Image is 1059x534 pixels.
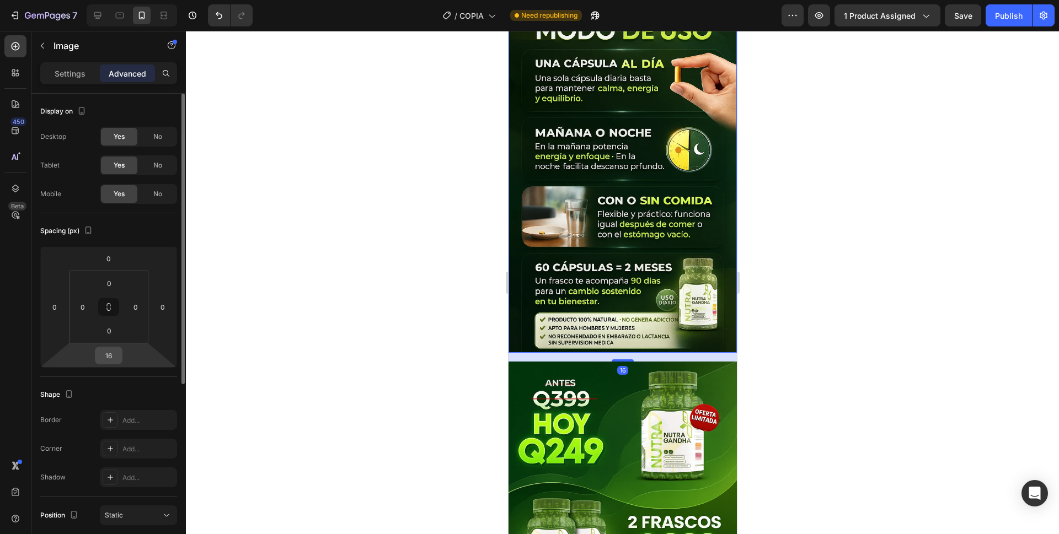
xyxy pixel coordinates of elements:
[945,4,981,26] button: Save
[105,511,123,519] span: Static
[40,444,62,454] div: Corner
[98,250,120,267] input: 0
[40,189,61,199] div: Mobile
[54,39,147,52] p: Image
[114,160,125,170] span: Yes
[844,10,916,21] span: 1 product assigned
[40,508,81,523] div: Position
[459,10,484,21] span: COPIA
[46,299,63,315] input: 0
[40,104,88,119] div: Display on
[1021,480,1048,506] div: Open Intercom Messenger
[98,322,120,339] input: 0px
[114,189,125,199] span: Yes
[154,299,171,315] input: 0
[100,505,177,525] button: Static
[122,416,174,425] div: Add...
[109,68,146,79] p: Advanced
[40,160,60,170] div: Tablet
[8,202,26,211] div: Beta
[40,415,62,425] div: Border
[122,473,174,483] div: Add...
[835,4,940,26] button: 1 product assigned
[153,132,162,142] span: No
[40,472,66,482] div: Shadow
[114,132,125,142] span: Yes
[127,299,144,315] input: 0px
[986,4,1032,26] button: Publish
[454,10,457,21] span: /
[40,387,76,402] div: Shape
[55,68,85,79] p: Settings
[10,117,26,126] div: 450
[72,9,77,22] p: 7
[995,10,1023,21] div: Publish
[74,299,91,315] input: 0px
[509,31,737,534] iframe: Design area
[521,10,577,20] span: Need republishing
[98,275,120,292] input: 0px
[153,160,162,170] span: No
[208,4,253,26] div: Undo/Redo
[40,132,66,142] div: Desktop
[954,11,972,20] span: Save
[98,347,120,364] input: l
[4,4,82,26] button: 7
[153,189,162,199] span: No
[40,224,95,239] div: Spacing (px)
[122,444,174,454] div: Add...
